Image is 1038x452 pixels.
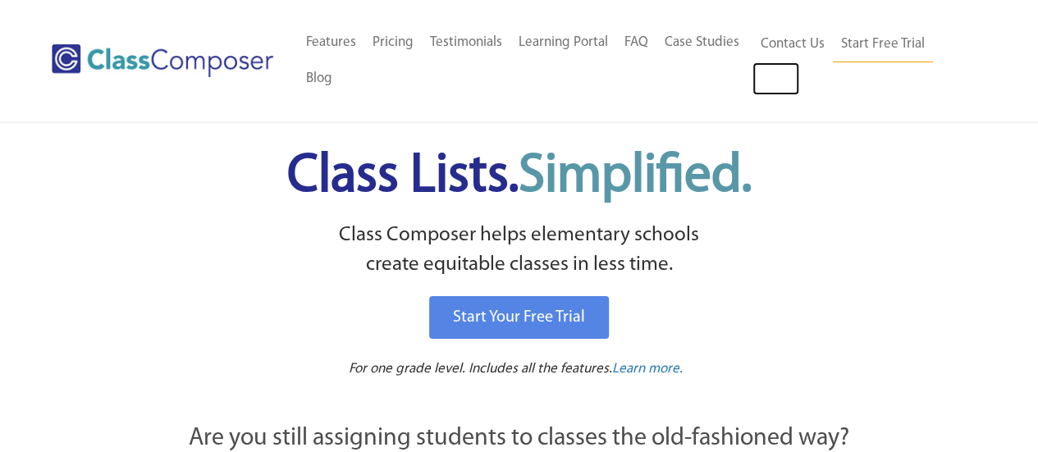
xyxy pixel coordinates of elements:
a: Features [298,25,364,61]
a: Learning Portal [510,25,616,61]
span: For one grade level. Includes all the features. [349,362,612,376]
a: Case Studies [656,25,748,61]
span: Start Your Free Trial [453,309,585,326]
a: Testimonials [422,25,510,61]
span: Class Lists. [287,150,752,203]
a: Pricing [364,25,422,61]
img: Class Composer [52,44,273,77]
a: Blog [298,61,341,97]
a: FAQ [616,25,656,61]
nav: Header Menu [298,25,752,97]
nav: Header Menu [752,26,974,95]
a: Log In [752,62,799,95]
a: Contact Us [752,26,833,62]
a: Learn more. [612,359,683,380]
span: Learn more. [612,362,683,376]
span: Simplified. [519,150,752,203]
a: Start Free Trial [833,26,933,63]
a: Start Your Free Trial [429,296,609,339]
p: Class Composer helps elementary schools create equitable classes in less time. [98,221,940,281]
